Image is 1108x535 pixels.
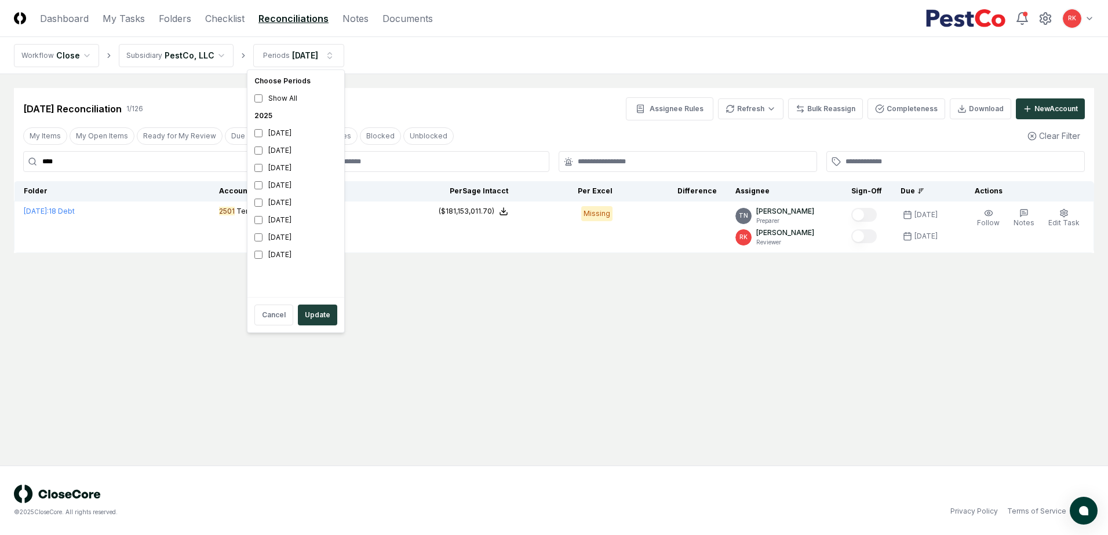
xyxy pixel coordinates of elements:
div: [DATE] [250,194,342,211]
div: [DATE] [250,177,342,194]
div: Show All [250,90,342,107]
div: [DATE] [250,124,342,142]
button: Update [298,305,337,325]
div: [DATE] [250,142,342,159]
div: [DATE] [250,229,342,246]
div: Choose Periods [250,72,342,90]
div: [DATE] [250,211,342,229]
div: [DATE] [250,246,342,263]
div: 2025 [250,107,342,124]
div: [DATE] [250,159,342,177]
button: Cancel [254,305,293,325]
